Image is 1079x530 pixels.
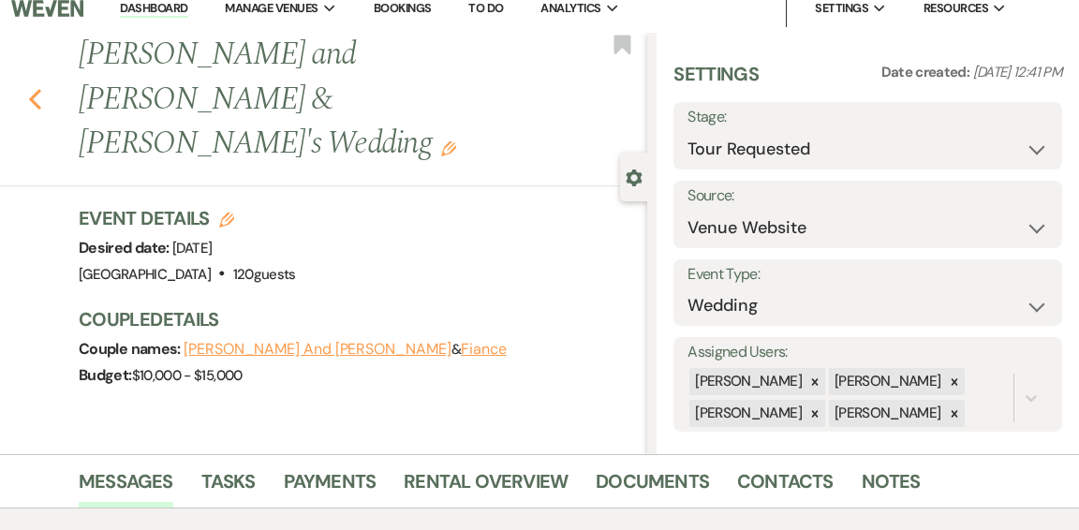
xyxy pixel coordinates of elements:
[687,261,1048,288] label: Event Type:
[201,466,256,508] a: Tasks
[596,466,709,508] a: Documents
[829,368,944,395] div: [PERSON_NAME]
[862,466,921,508] a: Notes
[79,205,296,231] h3: Event Details
[626,168,643,185] button: Close lead details
[404,466,568,508] a: Rental Overview
[737,466,834,508] a: Contacts
[687,183,1048,210] label: Source:
[687,104,1048,131] label: Stage:
[284,466,377,508] a: Payments
[829,400,944,427] div: [PERSON_NAME]
[79,33,526,167] h1: [PERSON_NAME] and [PERSON_NAME] & [PERSON_NAME]'s Wedding
[79,238,172,258] span: Desired date:
[184,342,451,357] button: [PERSON_NAME] and [PERSON_NAME]
[172,239,212,258] span: [DATE]
[79,339,184,359] span: Couple names:
[881,63,973,81] span: Date created:
[687,339,1048,366] label: Assigned Users:
[132,366,243,385] span: $10,000 - $15,000
[973,63,1062,81] span: [DATE] 12:41 PM
[441,139,456,155] button: Edit
[184,340,506,359] span: &
[689,400,805,427] div: [PERSON_NAME]
[233,265,296,284] span: 120 guests
[689,368,805,395] div: [PERSON_NAME]
[79,306,628,332] h3: Couple Details
[79,365,132,385] span: Budget:
[673,61,759,102] h3: Settings
[461,342,507,357] button: Fiance
[79,265,211,284] span: [GEOGRAPHIC_DATA]
[79,466,173,508] a: Messages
